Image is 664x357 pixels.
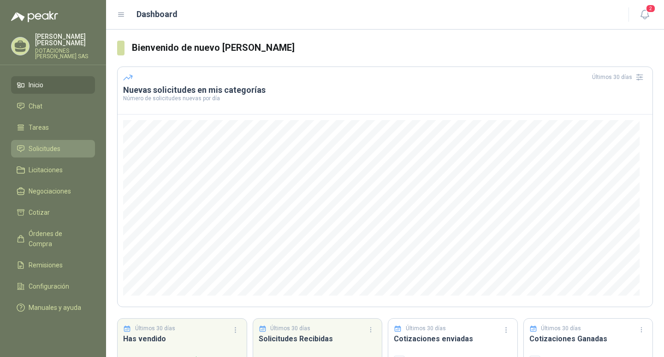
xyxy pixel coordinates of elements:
[270,324,310,333] p: Últimos 30 días
[123,333,241,345] h3: Has vendido
[646,4,656,13] span: 2
[123,96,647,101] p: Número de solicitudes nuevas por día
[35,33,95,46] p: [PERSON_NAME] [PERSON_NAME]
[636,6,653,23] button: 2
[29,80,43,90] span: Inicio
[11,161,95,179] a: Licitaciones
[394,333,512,345] h3: Cotizaciones enviadas
[11,76,95,94] a: Inicio
[29,186,71,196] span: Negociaciones
[35,48,95,59] p: DOTACIONES [PERSON_NAME] SAS
[29,207,50,218] span: Cotizar
[406,324,446,333] p: Últimos 30 días
[11,256,95,274] a: Remisiones
[592,70,647,85] div: Últimos 30 días
[11,278,95,295] a: Configuración
[132,41,653,55] h3: Bienvenido de nuevo [PERSON_NAME]
[529,333,647,345] h3: Cotizaciones Ganadas
[11,119,95,136] a: Tareas
[11,11,58,22] img: Logo peakr
[123,85,647,96] h3: Nuevas solicitudes en mis categorías
[29,260,63,270] span: Remisiones
[135,324,175,333] p: Últimos 30 días
[259,333,377,345] h3: Solicitudes Recibidas
[11,204,95,221] a: Cotizar
[29,144,60,154] span: Solicitudes
[29,281,69,291] span: Configuración
[29,101,42,111] span: Chat
[136,8,178,21] h1: Dashboard
[29,303,81,313] span: Manuales y ayuda
[11,299,95,316] a: Manuales y ayuda
[11,97,95,115] a: Chat
[29,122,49,133] span: Tareas
[29,165,63,175] span: Licitaciones
[11,225,95,253] a: Órdenes de Compra
[29,229,86,249] span: Órdenes de Compra
[11,182,95,200] a: Negociaciones
[11,140,95,157] a: Solicitudes
[541,324,581,333] p: Últimos 30 días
